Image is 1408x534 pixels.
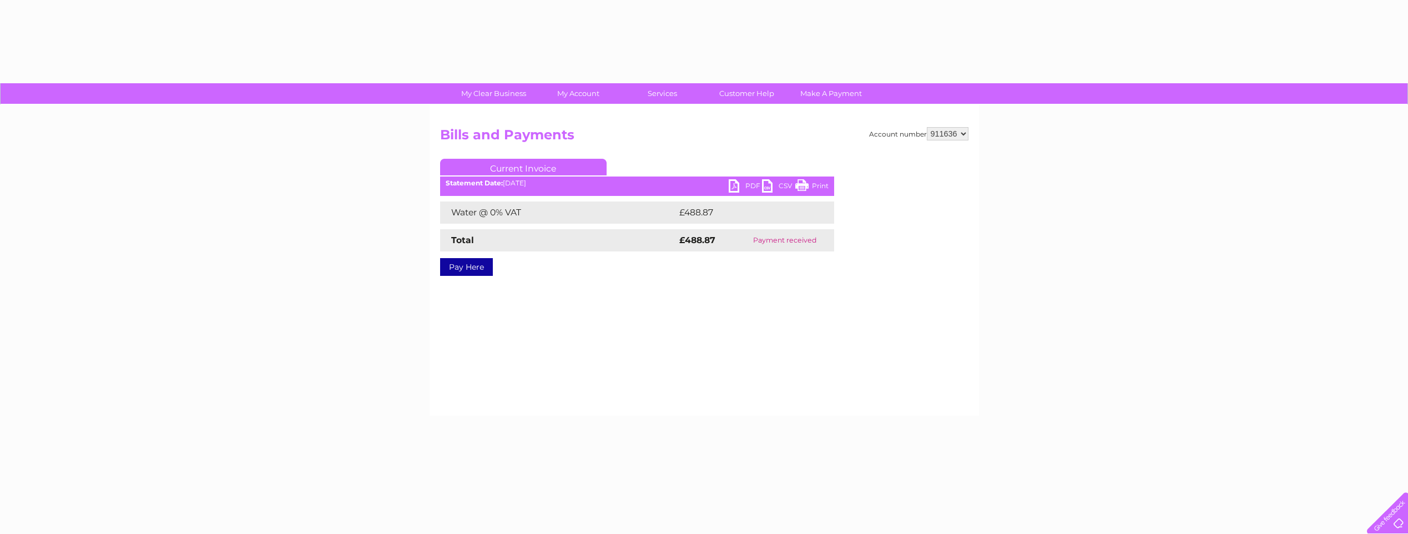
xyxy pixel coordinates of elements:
a: Print [795,179,829,195]
a: Pay Here [440,258,493,276]
a: Current Invoice [440,159,607,175]
a: Customer Help [701,83,793,104]
td: Payment received [736,229,834,251]
a: CSV [762,179,795,195]
a: My Clear Business [448,83,539,104]
td: £488.87 [677,201,815,224]
strong: £488.87 [679,235,715,245]
strong: Total [451,235,474,245]
a: Make A Payment [785,83,877,104]
a: PDF [729,179,762,195]
b: Statement Date: [446,179,503,187]
a: My Account [532,83,624,104]
h2: Bills and Payments [440,127,968,148]
div: [DATE] [440,179,834,187]
a: Services [617,83,708,104]
div: Account number [869,127,968,140]
td: Water @ 0% VAT [440,201,677,224]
